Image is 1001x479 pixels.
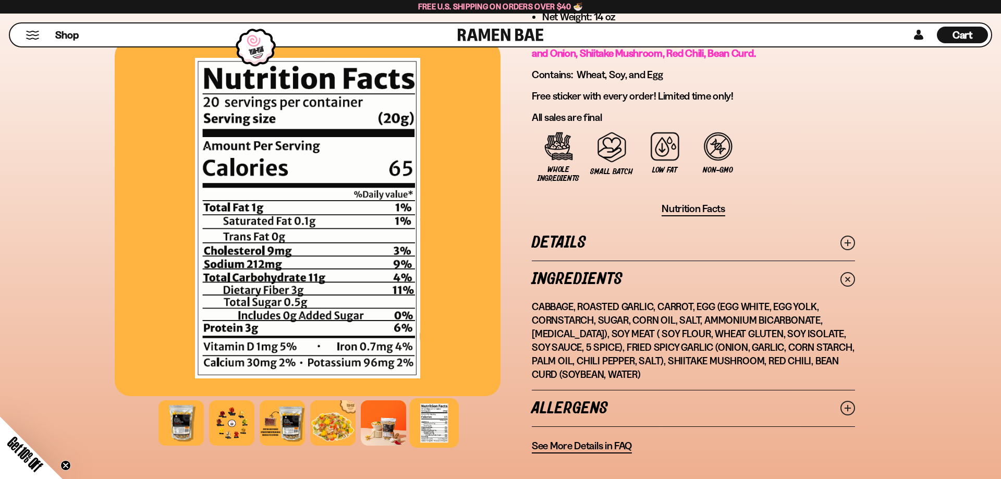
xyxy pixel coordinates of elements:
span: Free sticker with every order! Limited time only! [532,90,734,102]
span: Toppings: Cabbage, Roasted Garlic, Egg, Carrot, Soy beef, Fried Spicy garlic and Onion, Shiitake ... [532,34,851,59]
span: Whole Ingredients [537,165,580,183]
a: Allergens [532,390,855,426]
p: All sales are final [532,111,855,124]
span: Get 10% Off [5,434,45,474]
button: Close teaser [60,460,71,471]
a: Details [532,225,855,261]
a: Cart [937,23,988,46]
a: Ingredients [532,261,855,297]
button: Mobile Menu Trigger [26,31,40,40]
a: See More Details in FAQ [532,439,632,453]
span: See More Details in FAQ [532,439,632,452]
span: Nutrition Facts [662,202,725,215]
span: Small Batch [590,167,632,176]
a: Shop [55,27,79,43]
span: Contains: Wheat, Soy, and Egg [532,68,663,81]
span: Shop [55,28,79,42]
span: Low Fat [652,166,677,175]
p: Cabbage, Roasted Garlic, Carrot, Egg (Egg White, Egg Yolk, Cornstarch, Sugar, Corn Oil, Salt, Amm... [532,300,855,382]
button: Nutrition Facts [662,202,725,216]
span: Non-GMO [703,166,733,175]
span: Cart [953,29,973,41]
span: Free U.S. Shipping on Orders over $40 🍜 [418,2,583,11]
